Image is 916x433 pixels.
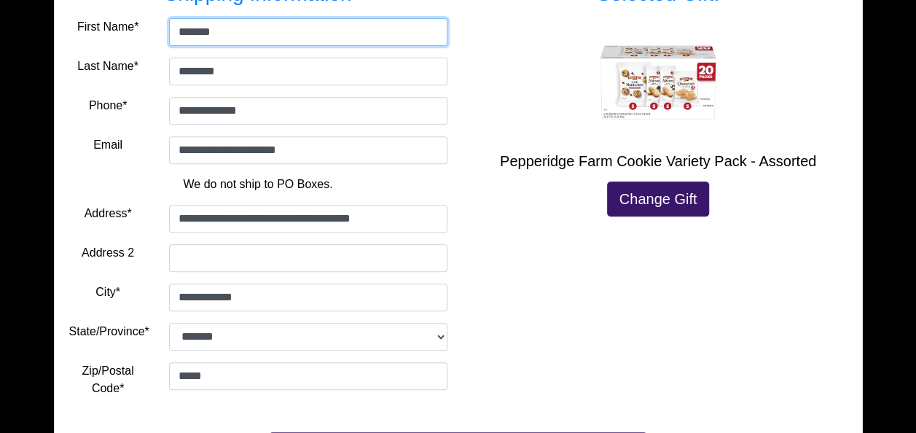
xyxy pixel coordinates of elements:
[600,24,716,141] img: Pepperidge Farm Cookie Variety Pack - Assorted
[82,244,134,262] label: Address 2
[607,182,710,216] a: Change Gift
[95,284,120,301] label: City*
[85,205,132,222] label: Address*
[77,18,138,36] label: First Name*
[89,97,128,114] label: Phone*
[80,176,437,193] p: We do not ship to PO Boxes.
[93,136,122,154] label: Email
[469,152,848,170] h5: Pepperidge Farm Cookie Variety Pack - Assorted
[69,323,149,340] label: State/Province*
[77,58,138,75] label: Last Name*
[69,362,147,397] label: Zip/Postal Code*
